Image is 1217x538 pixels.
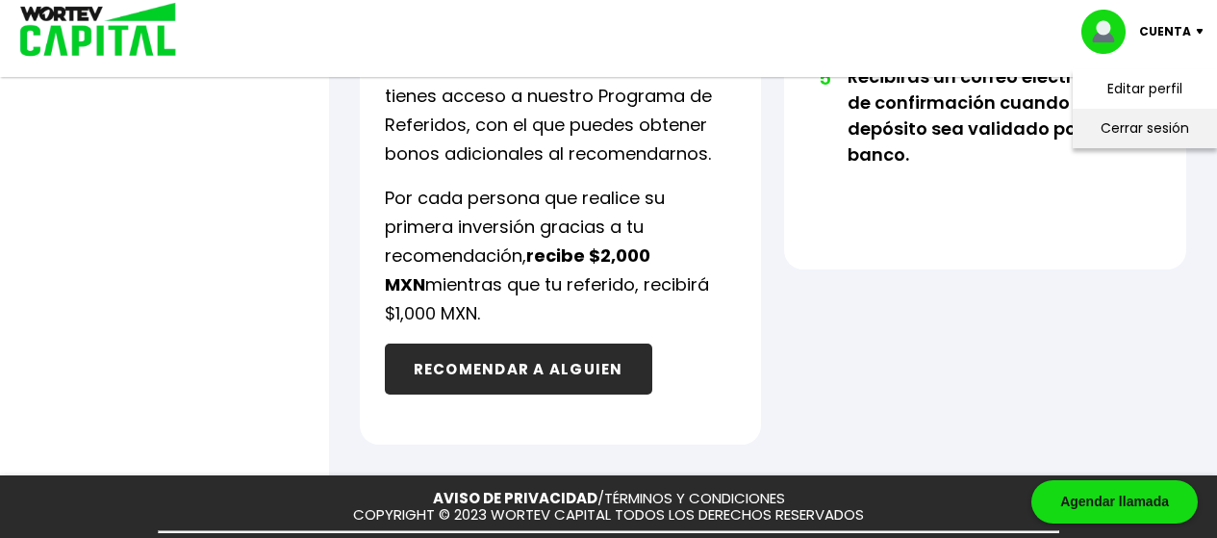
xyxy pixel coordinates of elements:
[604,488,785,508] a: TÉRMINOS Y CONDICIONES
[848,64,1126,204] li: Recibirás un correo electrónico de confirmación cuando tu depósito sea validado por el banco.
[385,344,652,395] button: RECOMENDAR A ALGUIEN
[819,64,828,92] span: 5
[433,491,785,507] p: /
[433,488,597,508] a: AVISO DE PRIVACIDAD
[1107,79,1182,99] a: Editar perfil
[1081,10,1139,54] img: profile-image
[385,184,737,328] p: Por cada persona que realice su primera inversión gracias a tu recomendación, mientras que tu ref...
[1191,29,1217,35] img: icon-down
[353,507,864,524] p: COPYRIGHT © 2023 WORTEV CAPITAL TODOS LOS DERECHOS RESERVADOS
[1031,480,1198,524] div: Agendar llamada
[1139,17,1191,46] p: Cuenta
